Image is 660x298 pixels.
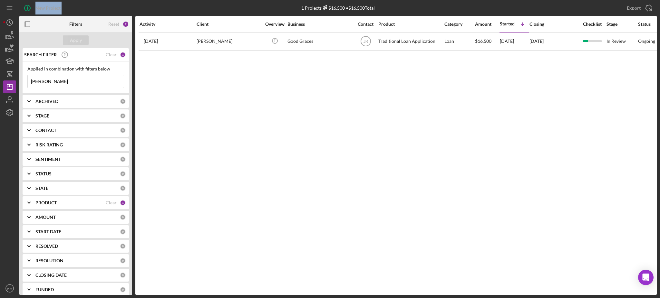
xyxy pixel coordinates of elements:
div: 0 [120,243,126,249]
div: Reset [108,22,119,27]
div: 0 [120,98,126,104]
b: CONTACT [35,128,56,133]
div: Loan [444,33,474,50]
b: STATE [35,186,48,191]
div: 0 [120,142,126,148]
div: Open Intercom Messenger [638,270,654,285]
b: RESOLVED [35,244,58,249]
button: RM [3,282,16,295]
div: 0 [120,171,126,177]
b: PRODUCT [35,200,57,205]
div: Checklist [578,22,606,27]
div: Closing [529,22,578,27]
div: 0 [120,156,126,162]
b: SENTIMENT [35,157,61,162]
div: [PERSON_NAME] [197,33,261,50]
b: START DATE [35,229,61,234]
div: Applied in combination with filters below [27,66,124,71]
div: Category [444,22,474,27]
div: 1 [120,200,126,206]
button: New Project [19,2,67,14]
b: ARCHIVED [35,99,58,104]
div: New Project [35,2,61,14]
b: FUNDED [35,287,54,292]
b: Filters [69,22,82,27]
div: Clear [106,200,117,205]
b: CLOSING DATE [35,273,67,278]
text: JR [363,39,368,44]
b: RESOLUTION [35,258,63,263]
div: 0 [120,287,126,293]
div: Good Graces [287,33,352,50]
div: Apply [70,35,82,45]
b: STAGE [35,113,49,118]
div: Client [197,22,261,27]
button: Apply [63,35,89,45]
div: Clear [106,52,117,57]
div: $16,500 [322,5,345,11]
div: Product [378,22,443,27]
div: 1 Projects • $16,500 Total [301,5,375,11]
div: Overview [263,22,287,27]
time: 2025-04-22 19:13 [144,39,158,44]
div: Traditional Loan Application [378,33,443,50]
button: Export [620,2,657,14]
div: Contact [354,22,378,27]
div: Ongoing [638,39,655,44]
b: RISK RATING [35,142,63,147]
div: 1 [120,52,126,58]
div: 0 [120,272,126,278]
b: STATUS [35,171,52,176]
div: Export [627,2,641,14]
div: 0 [120,229,126,235]
time: [DATE] [529,38,544,44]
div: Amount [475,22,499,27]
div: Stage [607,22,637,27]
span: $16,500 [475,38,491,44]
div: In Review [607,33,637,50]
div: 2 [122,21,129,27]
div: 0 [120,258,126,264]
div: 0 [120,185,126,191]
b: SEARCH FILTER [24,52,57,57]
div: 0 [120,127,126,133]
div: Activity [140,22,196,27]
div: 0 [120,113,126,119]
div: 0 [120,214,126,220]
div: Started [500,21,515,26]
div: [DATE] [500,33,529,50]
div: Business [287,22,352,27]
b: AMOUNT [35,215,56,220]
text: RM [7,287,12,290]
